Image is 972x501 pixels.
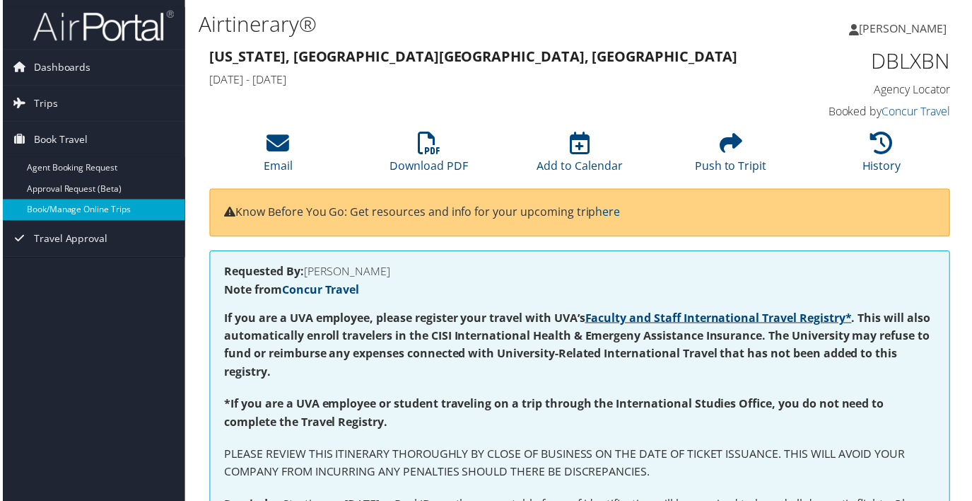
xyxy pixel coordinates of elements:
[861,21,949,36] span: [PERSON_NAME]
[223,205,937,223] p: Know Before You Go: Get resources and info for your upcoming trip
[208,72,761,88] h4: [DATE] - [DATE]
[31,86,55,122] span: Trips
[223,267,937,278] h4: [PERSON_NAME]
[884,104,952,120] a: Concur Travel
[223,398,886,432] strong: *If you are a UVA employee or student traveling on a trip through the International Studies Offic...
[30,9,172,42] img: airportal-logo.png
[585,311,853,327] a: Faculty and Staff International Travel Registry*
[208,47,739,66] strong: [US_STATE], [GEOGRAPHIC_DATA] [GEOGRAPHIC_DATA], [GEOGRAPHIC_DATA]
[262,140,291,174] a: Email
[696,140,768,174] a: Push to Tripit
[31,50,88,86] span: Dashboards
[223,265,303,280] strong: Requested By:
[223,283,358,299] strong: Note from
[864,140,903,174] a: History
[223,448,937,484] p: PLEASE REVIEW THIS ITINERARY THOROUGHLY BY CLOSE OF BUSINESS ON THE DATE OF TICKET ISSUANCE. THIS...
[197,9,708,39] h1: Airtinerary®
[782,47,952,76] h1: DBLXBN
[596,205,621,221] a: here
[782,82,952,98] h4: Agency Locator
[389,140,467,174] a: Download PDF
[31,222,105,258] span: Travel Approval
[851,7,963,50] a: [PERSON_NAME]
[31,122,86,158] span: Book Travel
[281,283,358,299] a: Concur Travel
[223,311,932,381] strong: If you are a UVA employee, please register your travel with UVA’s . This will also automatically ...
[537,140,623,174] a: Add to Calendar
[782,104,952,120] h4: Booked by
